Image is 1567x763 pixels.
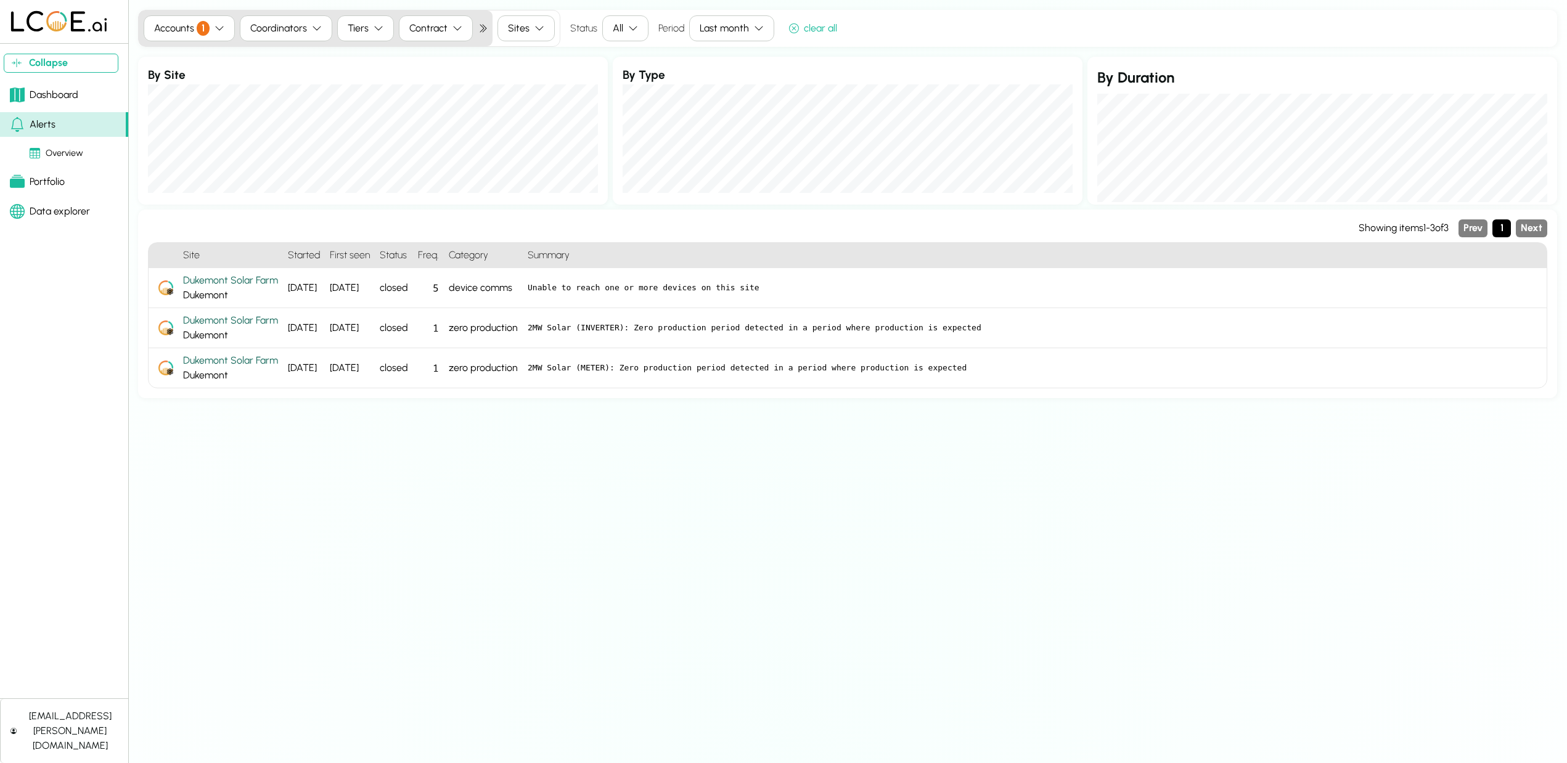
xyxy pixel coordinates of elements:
[283,268,325,308] div: [DATE]
[1097,67,1547,89] h2: By Duration
[183,273,278,303] div: Dukemont
[444,268,523,308] div: device comms
[375,268,413,308] div: closed
[508,21,530,36] div: Sites
[183,313,278,343] div: Dukemont
[1459,219,1487,237] button: Previous
[250,21,307,36] div: Coordinators
[528,322,1537,334] pre: 2MW Solar (INVERTER): Zero production period detected in a period where production is expected
[1492,219,1511,237] button: Page 1
[348,21,369,36] div: Tiers
[148,67,598,84] h3: By Site
[10,174,65,189] div: Portfolio
[784,20,842,38] button: clear all
[375,308,413,348] div: closed
[413,268,444,308] div: 5
[623,67,1073,84] h3: By Type
[444,308,523,348] div: zero production
[413,308,444,348] div: 1
[325,268,375,308] div: [DATE]
[1359,221,1449,235] div: Showing items 1 - 3 of 3
[570,21,597,36] label: Status
[178,243,283,268] h4: Site
[283,308,325,348] div: [DATE]
[1516,219,1547,237] button: Next
[658,21,684,36] label: Period
[789,21,837,36] div: clear all
[10,117,55,132] div: Alerts
[528,362,1537,374] pre: 2MW Solar (METER): Zero production period detected in a period where production is expected
[22,709,118,753] div: [EMAIL_ADDRESS][PERSON_NAME][DOMAIN_NAME]
[375,243,413,268] h4: Status
[613,21,623,36] div: All
[375,348,413,388] div: closed
[283,348,325,388] div: [DATE]
[700,21,749,36] div: Last month
[197,21,210,36] span: 1
[10,204,90,219] div: Data explorer
[183,273,278,288] div: Dukemont Solar Farm
[325,308,375,348] div: [DATE]
[183,353,278,368] div: Dukemont Solar Farm
[325,348,375,388] div: [DATE]
[10,88,78,102] div: Dashboard
[183,313,278,328] div: Dukemont Solar Farm
[523,243,1547,268] h4: Summary
[528,282,1537,294] pre: Unable to reach one or more devices on this site
[4,54,118,73] button: Collapse
[158,361,173,375] img: LCOEAgent
[183,353,278,383] div: Dukemont
[158,280,173,295] img: LCOEAgent
[158,320,173,335] img: LCOEAgent
[444,348,523,388] div: zero production
[30,147,83,160] div: Overview
[413,348,444,388] div: 1
[154,21,210,36] div: Accounts
[325,243,375,268] h4: First seen
[444,243,523,268] h4: Category
[283,243,325,268] h4: Started
[409,21,448,36] div: Contract
[413,243,444,268] h4: Freq.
